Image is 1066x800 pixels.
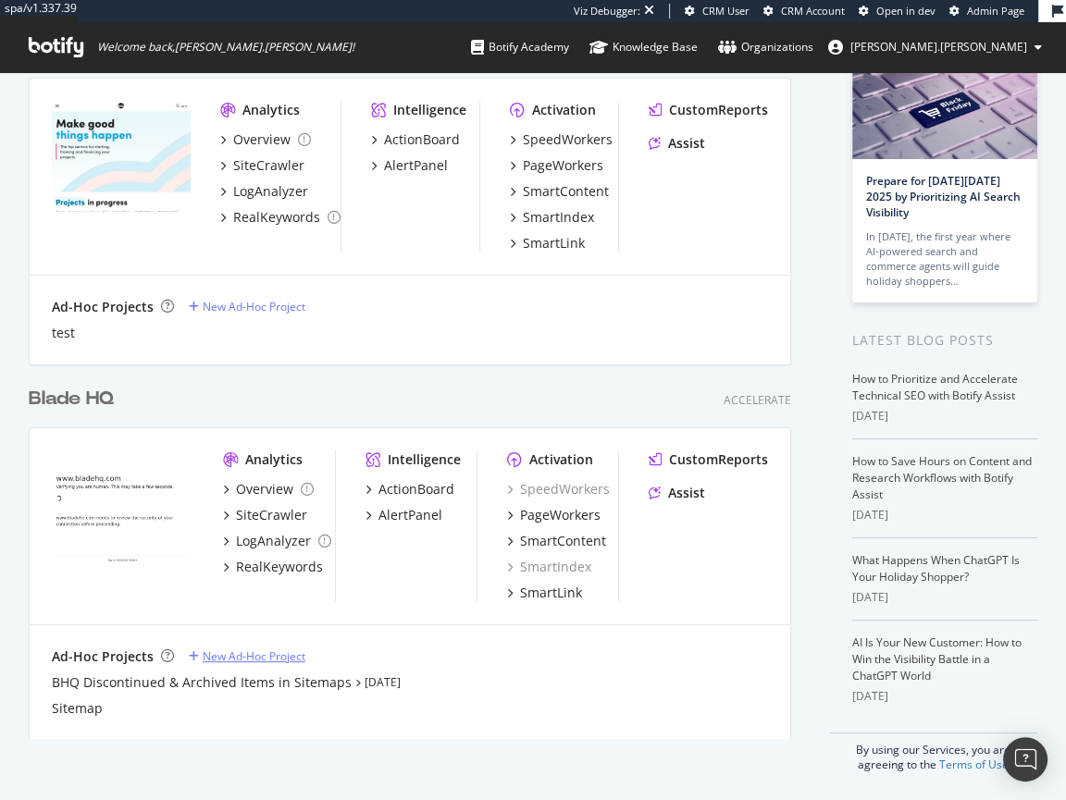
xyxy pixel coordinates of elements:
a: Blade HQ [29,386,121,412]
a: Overview [220,130,311,149]
a: [DATE] [365,674,401,690]
div: By using our Services, you are agreeing to the [829,732,1037,772]
div: New Ad-Hoc Project [203,299,305,314]
div: [DATE] [852,408,1037,425]
div: LogAnalyzer [236,532,311,550]
a: PageWorkers [510,156,603,175]
a: SpeedWorkers [510,130,613,149]
a: LogAnalyzer [223,532,331,550]
a: Terms of Use [939,757,1009,772]
span: CRM Account [781,4,845,18]
a: AI Is Your New Customer: How to Win the Visibility Battle in a ChatGPT World [852,634,1022,683]
div: RealKeywords [233,208,320,227]
div: [DATE] [852,688,1037,705]
div: Assist [668,134,705,153]
a: LogAnalyzer [220,182,308,201]
a: Botify Academy [471,22,569,72]
a: What Happens When ChatGPT Is Your Holiday Shopper? [852,552,1020,585]
div: AlertPanel [384,156,448,175]
a: ActionBoard [366,480,454,498]
div: CustomReports [669,101,768,119]
a: SmartContent [507,532,606,550]
div: Intelligence [388,450,461,469]
img: www.bladehq.com [52,450,193,564]
div: SmartContent [523,182,609,201]
div: ActionBoard [378,480,454,498]
div: LogAnalyzer [233,182,308,201]
a: SiteCrawler [223,506,307,524]
div: In [DATE], the first year where AI-powered search and commerce agents will guide holiday shoppers… [866,229,1023,289]
span: Open in dev [876,4,936,18]
a: Assist [649,134,705,153]
a: RealKeywords [223,558,323,576]
a: RealKeywords [220,208,341,227]
a: Admin Page [949,4,1024,18]
div: Intelligence [393,101,466,119]
a: Knowledge Base [589,22,698,72]
div: SiteCrawler [236,506,307,524]
a: Open in dev [859,4,936,18]
div: grid [29,14,806,739]
a: Overview [223,480,314,498]
img: ulule.com [52,101,191,212]
a: Prepare for [DATE][DATE] 2025 by Prioritizing AI Search Visibility [866,173,1021,220]
button: [PERSON_NAME].[PERSON_NAME] [813,32,1057,62]
div: SmartIndex [523,208,594,227]
div: ActionBoard [384,130,460,149]
div: SmartLink [520,584,582,602]
div: Latest Blog Posts [852,330,1037,351]
div: SmartContent [520,532,606,550]
a: ActionBoard [371,130,460,149]
div: Blade HQ [29,386,114,412]
a: SmartLink [510,234,585,252]
a: test [52,324,75,342]
img: Prepare for Black Friday 2025 by Prioritizing AI Search Visibility [852,62,1037,159]
a: How to Prioritize and Accelerate Technical SEO with Botify Assist [852,371,1018,403]
a: New Ad-Hoc Project [189,299,305,314]
div: [DATE] [852,589,1037,606]
div: SpeedWorkers [523,130,613,149]
div: Viz Debugger: [574,4,640,18]
a: AlertPanel [366,506,442,524]
div: Activation [532,101,596,119]
div: PageWorkers [520,506,601,524]
a: PageWorkers [507,506,601,524]
div: SmartLink [523,234,585,252]
div: Accelerate [724,392,791,408]
div: Activation [529,450,593,469]
div: Ad-Hoc Projects [52,298,154,316]
span: CRM User [702,4,750,18]
div: Organizations [718,38,813,56]
a: SiteCrawler [220,156,304,175]
div: Overview [236,480,293,498]
a: SpeedWorkers [507,480,610,498]
a: SmartContent [510,182,609,201]
span: colin.reid [850,39,1027,55]
a: CRM Account [763,4,845,18]
a: CustomReports [649,450,768,469]
a: AlertPanel [371,156,448,175]
a: CRM User [685,4,750,18]
span: Admin Page [967,4,1024,18]
div: PageWorkers [523,156,603,175]
a: CustomReports [649,101,768,119]
a: BHQ Discontinued & Archived Items in Sitemaps [52,673,352,692]
a: Assist [649,484,705,502]
div: AlertPanel [378,506,442,524]
div: CustomReports [669,450,768,469]
a: New Ad-Hoc Project [189,648,305,664]
a: Sitemap [52,699,103,718]
a: SmartIndex [507,558,591,576]
div: Analytics [245,450,303,469]
div: RealKeywords [236,558,323,576]
div: SiteCrawler [233,156,304,175]
a: How to Save Hours on Content and Research Workflows with Botify Assist [852,453,1032,502]
a: SmartIndex [510,208,594,227]
div: Assist [668,484,705,502]
div: [DATE] [852,507,1037,523]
